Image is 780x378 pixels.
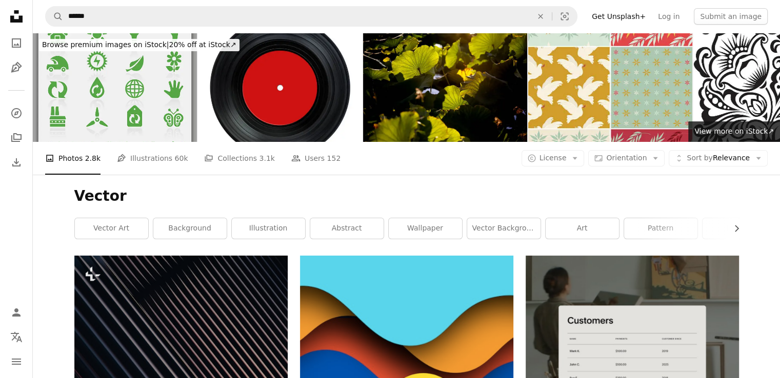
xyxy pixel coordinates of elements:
[198,33,362,142] img: EP (Extended Play) vinyl disc red label mockup template design 7-inch plate
[42,40,169,49] span: Browse premium images on iStock |
[327,153,341,164] span: 152
[6,57,27,78] a: Illustrations
[259,153,274,164] span: 3.1k
[232,218,305,239] a: illustration
[687,153,750,163] span: Relevance
[688,121,780,142] a: View more on iStock↗
[687,154,712,162] span: Sort by
[586,8,652,25] a: Get Unsplash+
[175,153,188,164] span: 60k
[33,33,246,57] a: Browse premium images on iStock|20% off at iStock↗
[467,218,541,239] a: vector background
[546,218,619,239] a: art
[39,39,239,51] div: 20% off at iStock ↗
[75,218,148,239] a: vector art
[6,103,27,123] a: Explore
[528,33,692,142] img: Set of Christmas Patterns
[389,218,462,239] a: wallpaper
[539,154,567,162] span: License
[669,150,768,166] button: Sort byRelevance
[33,33,197,142] img: Eco green icons
[552,7,577,26] button: Visual search
[703,218,776,239] a: design
[588,150,665,166] button: Orientation
[727,218,739,239] button: scroll list to the right
[694,8,768,25] button: Submit an image
[46,7,63,26] button: Search Unsplash
[291,142,341,175] a: Users 152
[652,8,686,25] a: Log in
[6,351,27,372] button: Menu
[363,33,527,142] img: Lotus
[6,302,27,323] a: Log in / Sign up
[310,218,384,239] a: abstract
[529,7,552,26] button: Clear
[606,154,647,162] span: Orientation
[45,6,577,27] form: Find visuals sitewide
[117,142,188,175] a: Illustrations 60k
[153,218,227,239] a: background
[6,6,27,29] a: Home — Unsplash
[6,128,27,148] a: Collections
[6,327,27,347] button: Language
[522,150,585,166] button: License
[74,187,739,205] h1: Vector
[694,127,774,135] span: View more on iStock ↗
[6,152,27,173] a: Download History
[6,33,27,53] a: Photos
[204,142,274,175] a: Collections 3.1k
[624,218,697,239] a: pattern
